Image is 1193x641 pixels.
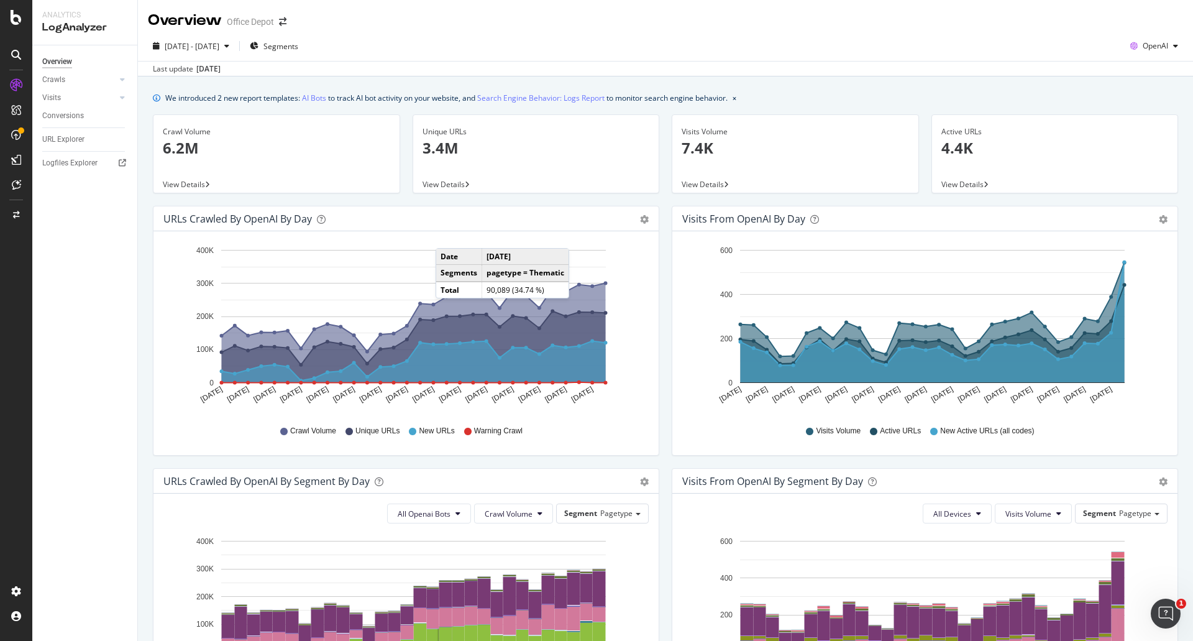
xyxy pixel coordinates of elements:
div: Visits Volume [682,126,909,137]
text: 200 [720,611,733,620]
span: New URLs [419,426,454,436]
span: Warning Crawl [474,426,523,436]
text: 600 [720,246,733,255]
div: We introduced 2 new report templates: to track AI bot activity on your website, and to monitor se... [165,91,728,104]
button: All Openai Bots [387,504,471,523]
td: Date [436,249,482,265]
text: [DATE] [744,385,769,404]
div: gear [640,477,649,486]
span: Crawl Volume [485,509,533,519]
text: 200K [196,312,214,321]
text: [DATE] [252,385,277,404]
text: [DATE] [983,385,1008,404]
div: Visits [42,91,61,104]
text: 300K [196,279,214,288]
text: [DATE] [199,385,224,404]
text: [DATE] [331,385,356,404]
div: Analytics [42,10,127,21]
span: New Active URLs (all codes) [940,426,1034,436]
text: [DATE] [358,385,383,404]
p: 4.4K [941,137,1169,159]
span: View Details [423,179,465,190]
text: [DATE] [1062,385,1087,404]
span: Pagetype [1119,508,1151,519]
p: 6.2M [163,137,390,159]
span: Segment [1083,508,1116,519]
a: Visits [42,91,116,104]
span: OpenAI [1143,40,1168,51]
div: info banner [153,91,1178,104]
div: URLs Crawled by OpenAI by day [163,213,312,225]
button: All Devices [923,504,992,523]
div: Active URLs [941,126,1169,137]
div: Crawls [42,73,65,86]
div: Unique URLs [423,126,650,137]
text: 100K [196,346,214,354]
text: 200K [196,593,214,601]
text: [DATE] [278,385,303,404]
a: Search Engine Behavior: Logs Report [477,91,605,104]
div: Crawl Volume [163,126,390,137]
text: 100K [196,620,214,629]
div: gear [1159,215,1168,224]
span: View Details [163,179,205,190]
div: gear [1159,477,1168,486]
button: Visits Volume [995,504,1072,523]
text: [DATE] [771,385,796,404]
text: [DATE] [930,385,954,404]
a: Overview [42,55,129,68]
text: [DATE] [824,385,849,404]
a: URL Explorer [42,133,129,146]
text: [DATE] [1009,385,1034,404]
span: 1 [1176,599,1186,609]
span: All Devices [933,509,971,519]
text: [DATE] [956,385,981,404]
div: A chart. [682,241,1163,414]
span: Unique URLs [355,426,400,436]
span: Visits Volume [816,426,861,436]
iframe: Intercom live chat [1151,599,1181,629]
div: Visits from OpenAI By Segment By Day [682,475,863,487]
text: 0 [728,379,733,387]
td: Total [436,282,482,298]
text: [DATE] [718,385,743,404]
text: 600 [720,537,733,546]
text: 400K [196,537,214,546]
a: Logfiles Explorer [42,157,129,170]
div: Overview [42,55,72,68]
text: [DATE] [850,385,875,404]
div: LogAnalyzer [42,21,127,35]
div: Visits from OpenAI by day [682,213,805,225]
text: [DATE] [490,385,515,404]
a: Conversions [42,109,129,122]
button: [DATE] - [DATE] [148,36,234,56]
text: [DATE] [517,385,542,404]
text: [DATE] [411,385,436,404]
div: Last update [153,63,221,75]
td: pagetype = Thematic [482,265,569,282]
div: [DATE] [196,63,221,75]
span: Active URLs [880,426,921,436]
div: arrow-right-arrow-left [279,17,286,26]
text: 400 [720,290,733,299]
button: Crawl Volume [474,504,553,523]
td: 90,089 (34.74 %) [482,282,569,298]
p: 7.4K [682,137,909,159]
p: 3.4M [423,137,650,159]
text: [DATE] [305,385,330,404]
text: [DATE] [543,385,568,404]
span: View Details [941,179,984,190]
text: [DATE] [1036,385,1061,404]
td: [DATE] [482,249,569,265]
text: [DATE] [1089,385,1113,404]
span: Crawl Volume [290,426,336,436]
span: Visits Volume [1005,509,1051,519]
div: URLs Crawled by OpenAI By Segment By Day [163,475,370,487]
a: AI Bots [302,91,326,104]
svg: A chart. [163,241,644,414]
text: [DATE] [903,385,928,404]
span: Segment [564,508,597,519]
div: Overview [148,10,222,31]
text: [DATE] [570,385,595,404]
